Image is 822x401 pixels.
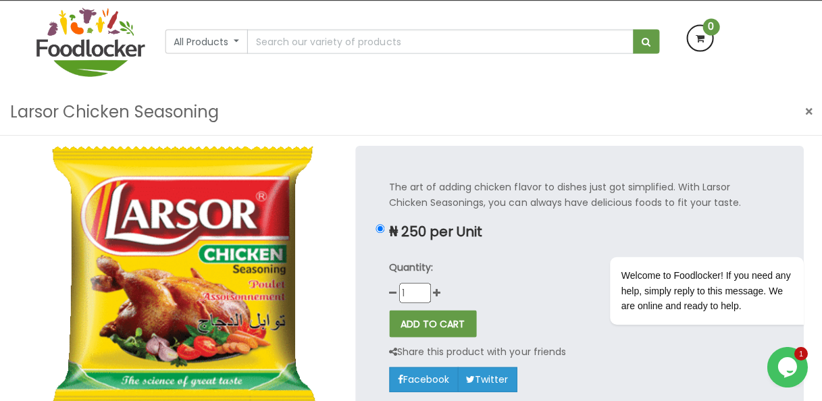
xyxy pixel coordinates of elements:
[10,100,218,126] h3: Larsor Chicken Seasoning
[375,225,384,234] input: ₦ 250 per Unit
[701,20,718,36] span: 0
[796,99,819,126] button: Close
[388,261,432,275] strong: Quantity:
[565,181,808,340] iframe: chat widget
[388,367,457,392] a: Facebook
[765,347,808,387] iframe: chat widget
[388,344,565,360] p: Share this product with your friends
[247,30,632,55] input: Search our variety of products
[388,180,768,211] p: The art of adding chicken flavor to dishes just got simplified. With Larsor Chicken Seasonings, y...
[165,30,248,55] button: All Products
[457,367,516,392] a: Twitter
[36,9,145,78] img: FoodLocker
[388,225,768,240] p: ₦ 250 per Unit
[388,311,476,338] button: ADD TO CART
[802,103,812,122] span: ×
